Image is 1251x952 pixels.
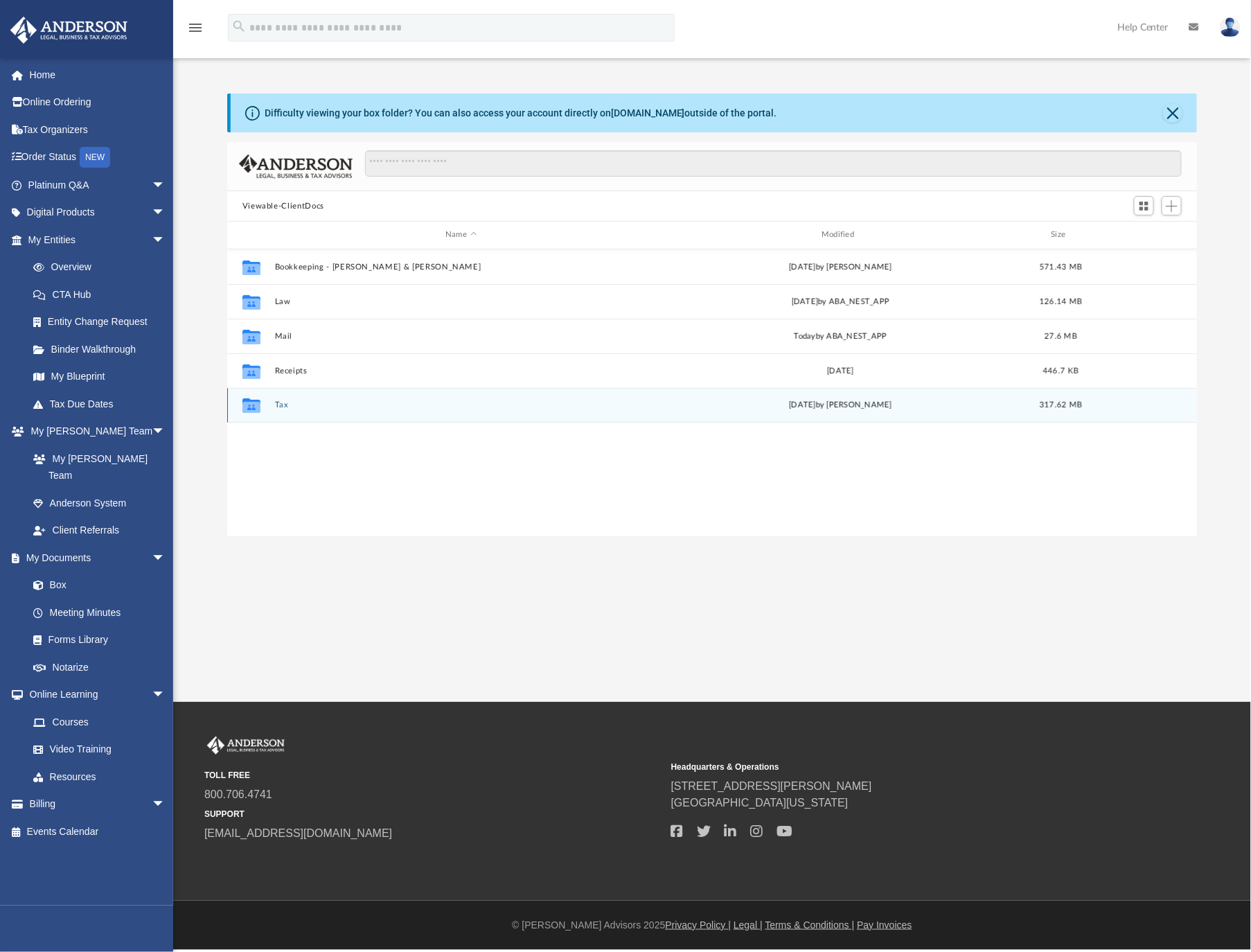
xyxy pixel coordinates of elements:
[1040,297,1082,305] span: 126.14 MB
[857,919,912,931] a: Pay Invoices
[274,297,648,306] button: Law
[654,364,1027,377] div: [DATE]
[274,263,648,272] button: Bookkeeping - [PERSON_NAME] & [PERSON_NAME]
[671,780,872,792] a: [STREET_ADDRESS][PERSON_NAME]
[187,19,204,36] i: menu
[152,171,179,200] span: arrow_drop_down
[6,17,132,44] img: Anderson Advisors Platinum Portal
[1220,17,1241,37] img: User Pic
[19,390,186,418] a: Tax Due Dates
[10,791,186,818] a: Billingarrow_drop_down
[734,919,763,931] a: Legal |
[765,919,855,931] a: Terms & Conditions |
[1040,263,1082,270] span: 571.43 MB
[10,143,186,172] a: Order StatusNEW
[152,418,179,446] span: arrow_drop_down
[19,254,186,281] a: Overview
[794,332,815,340] span: today
[204,769,662,782] small: TOLL FREE
[10,116,186,143] a: Tax Organizers
[173,918,1251,933] div: © [PERSON_NAME] Advisors 2025
[274,400,648,409] button: Tax
[231,19,247,34] i: search
[19,626,172,654] a: Forms Library
[19,708,179,736] a: Courses
[10,544,179,572] a: My Documentsarrow_drop_down
[19,572,172,599] a: Box
[1040,401,1082,409] span: 317.62 MB
[187,26,204,36] a: menu
[611,107,685,118] a: [DOMAIN_NAME]
[10,199,186,227] a: Digital Productsarrow_drop_down
[227,249,1198,536] div: grid
[1045,332,1077,340] span: 27.6 MB
[204,788,272,800] a: 800.706.4741
[19,363,179,391] a: My Blueprint
[152,544,179,572] span: arrow_drop_down
[80,147,110,168] div: NEW
[10,681,179,709] a: Online Learningarrow_drop_down
[152,681,179,709] span: arrow_drop_down
[365,150,1182,177] input: Search files and folders
[654,330,1027,342] div: by ABA_NEST_APP
[204,808,662,820] small: SUPPORT
[671,761,1128,773] small: Headquarters & Operations
[152,199,179,227] span: arrow_drop_down
[19,335,186,363] a: Binder Walkthrough
[1134,196,1155,215] button: Switch to Grid View
[10,818,186,845] a: Events Calendar
[10,61,186,89] a: Home
[19,763,179,791] a: Resources
[274,229,647,241] div: Name
[1162,196,1182,215] button: Add
[19,445,172,489] a: My [PERSON_NAME] Team
[19,653,179,681] a: Notarize
[10,226,186,254] a: My Entitiesarrow_drop_down
[10,418,179,446] a: My [PERSON_NAME] Teamarrow_drop_down
[1163,103,1182,123] button: Close
[19,281,186,308] a: CTA Hub
[654,295,1027,308] div: [DATE] by ABA_NEST_APP
[152,791,179,819] span: arrow_drop_down
[19,489,179,517] a: Anderson System
[204,737,287,755] img: Anderson Advisors Platinum Portal
[19,599,179,626] a: Meeting Minutes
[19,517,179,545] a: Client Referrals
[1094,229,1191,241] div: id
[233,229,268,241] div: id
[19,736,172,764] a: Video Training
[1033,229,1088,241] div: Size
[204,827,392,839] a: [EMAIL_ADDRESS][DOMAIN_NAME]
[19,308,186,336] a: Entity Change Request
[654,261,1027,273] div: [DATE] by [PERSON_NAME]
[274,367,648,376] button: Receipts
[10,89,186,116] a: Online Ordering
[654,399,1027,412] div: [DATE] by [PERSON_NAME]
[1043,367,1079,374] span: 446.7 KB
[265,106,777,121] div: Difficulty viewing your box folder? You can also access your account directly on outside of the p...
[152,226,179,254] span: arrow_drop_down
[242,200,324,213] button: Viewable-ClientDocs
[666,919,731,931] a: Privacy Policy |
[671,797,849,809] a: [GEOGRAPHIC_DATA][US_STATE]
[274,332,648,341] button: Mail
[10,171,186,199] a: Platinum Q&Aarrow_drop_down
[653,229,1027,241] div: Modified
